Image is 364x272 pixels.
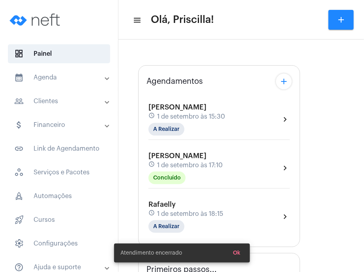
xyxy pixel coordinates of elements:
[14,215,24,225] span: sidenav icon
[157,162,223,169] span: 1 de setembro às 17:10
[148,152,206,159] span: [PERSON_NAME]
[14,96,105,106] mat-panel-title: Clientes
[148,172,186,184] mat-chip: Concluído
[8,187,110,206] span: Automações
[14,263,105,272] mat-panel-title: Ajuda e suporte
[5,92,118,111] mat-expansion-panel-header: sidenav iconClientes
[133,15,141,25] mat-icon: sidenav icon
[280,163,290,173] mat-icon: chevron_right
[8,234,110,253] span: Configurações
[14,120,24,130] mat-icon: sidenav icon
[148,123,184,136] mat-chip: A Realizar
[14,73,105,82] mat-panel-title: Agenda
[8,163,110,182] span: Serviços e Pacotes
[280,115,290,124] mat-icon: chevron_right
[6,4,66,36] img: logo-neft-novo-2.png
[148,201,176,208] span: Rafaelly
[5,68,118,87] mat-expansion-panel-header: sidenav iconAgenda
[14,168,24,177] span: sidenav icon
[14,263,24,272] mat-icon: sidenav icon
[227,246,247,260] button: Ok
[151,13,214,26] span: Olá, Priscilla!
[157,113,225,120] span: 1 de setembro às 15:30
[120,249,182,257] span: Atendimento encerrado
[279,77,289,86] mat-icon: add
[146,77,203,86] span: Agendamentos
[14,239,24,248] span: sidenav icon
[8,44,110,63] span: Painel
[336,15,346,25] mat-icon: add
[280,212,290,221] mat-icon: chevron_right
[157,210,223,217] span: 1 de setembro às 18:15
[8,139,110,158] span: Link de Agendamento
[14,120,105,130] mat-panel-title: Financeiro
[8,210,110,229] span: Cursos
[14,49,24,59] span: sidenav icon
[14,73,24,82] mat-icon: sidenav icon
[148,210,156,218] mat-icon: schedule
[14,96,24,106] mat-icon: sidenav icon
[14,144,24,153] mat-icon: sidenav icon
[148,220,184,233] mat-chip: A Realizar
[14,191,24,201] span: sidenav icon
[148,104,206,111] span: [PERSON_NAME]
[233,250,240,256] span: Ok
[148,161,156,170] mat-icon: schedule
[5,115,118,134] mat-expansion-panel-header: sidenav iconFinanceiro
[148,112,156,121] mat-icon: schedule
